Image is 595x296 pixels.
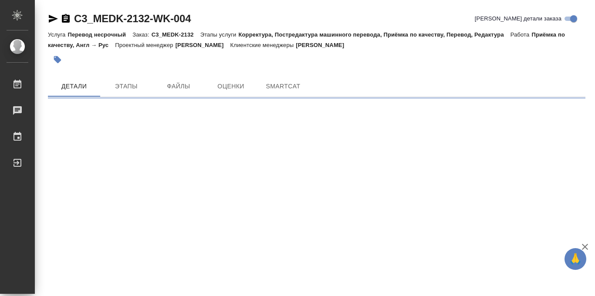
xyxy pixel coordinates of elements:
[200,31,239,38] p: Этапы услуги
[53,81,95,92] span: Детали
[158,81,199,92] span: Файлы
[262,81,304,92] span: SmartCat
[238,31,510,38] p: Корректура, Постредактура машинного перевода, Приёмка по качеству, Перевод, Редактура
[210,81,252,92] span: Оценки
[230,42,296,48] p: Клиентские менеджеры
[68,31,132,38] p: Перевод несрочный
[152,31,200,38] p: C3_MEDK-2132
[176,42,230,48] p: [PERSON_NAME]
[48,31,68,38] p: Услуга
[48,50,67,69] button: Добавить тэг
[61,13,71,24] button: Скопировать ссылку
[115,42,175,48] p: Проектный менеджер
[48,13,58,24] button: Скопировать ссылку для ЯМессенджера
[132,31,151,38] p: Заказ:
[105,81,147,92] span: Этапы
[565,248,586,270] button: 🙏
[74,13,191,24] a: C3_MEDK-2132-WK-004
[510,31,532,38] p: Работа
[568,250,583,268] span: 🙏
[475,14,561,23] span: [PERSON_NAME] детали заказа
[296,42,351,48] p: [PERSON_NAME]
